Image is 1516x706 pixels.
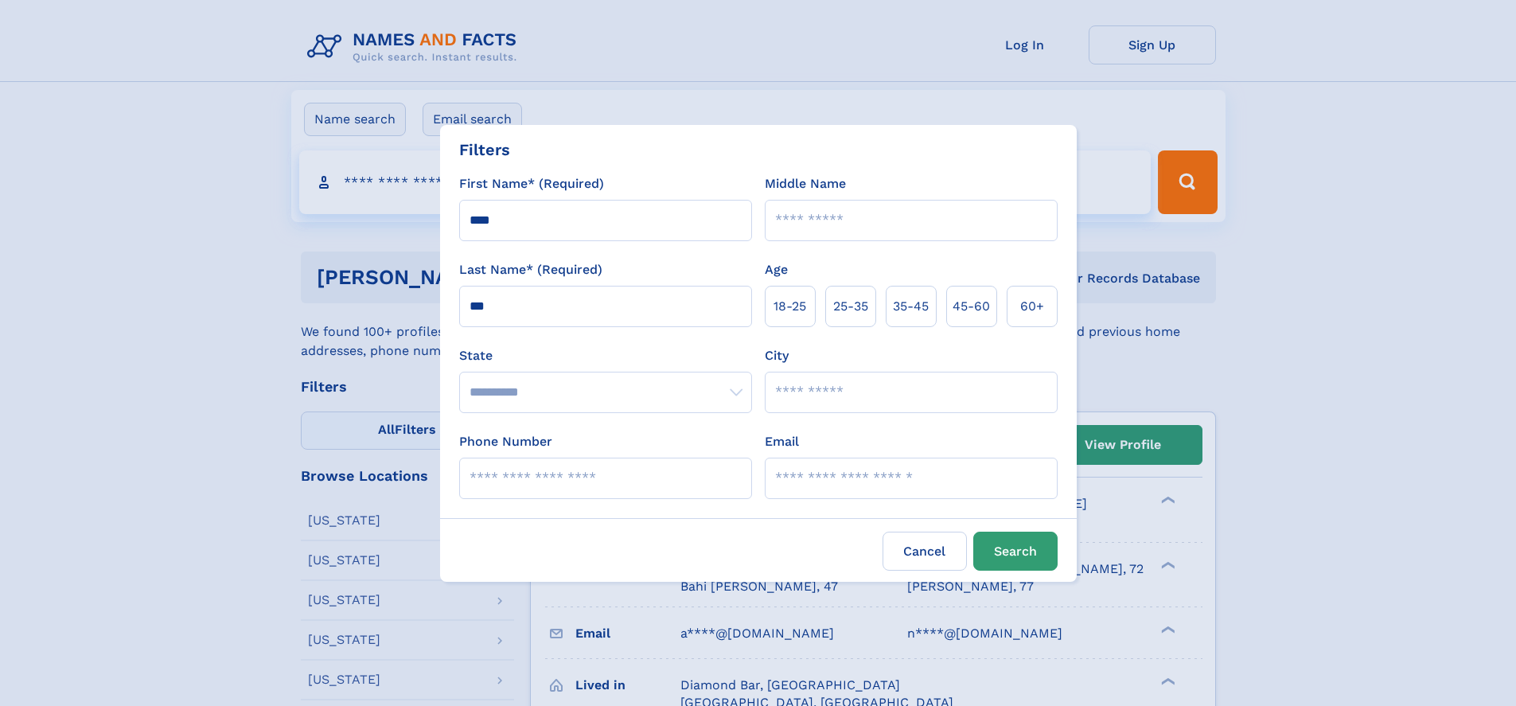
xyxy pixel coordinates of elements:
[774,297,806,316] span: 18‑25
[765,432,799,451] label: Email
[883,532,967,571] label: Cancel
[459,138,510,162] div: Filters
[459,432,552,451] label: Phone Number
[893,297,929,316] span: 35‑45
[765,174,846,193] label: Middle Name
[765,260,788,279] label: Age
[459,174,604,193] label: First Name* (Required)
[459,346,752,365] label: State
[973,532,1058,571] button: Search
[765,346,789,365] label: City
[953,297,990,316] span: 45‑60
[833,297,868,316] span: 25‑35
[459,260,602,279] label: Last Name* (Required)
[1020,297,1044,316] span: 60+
